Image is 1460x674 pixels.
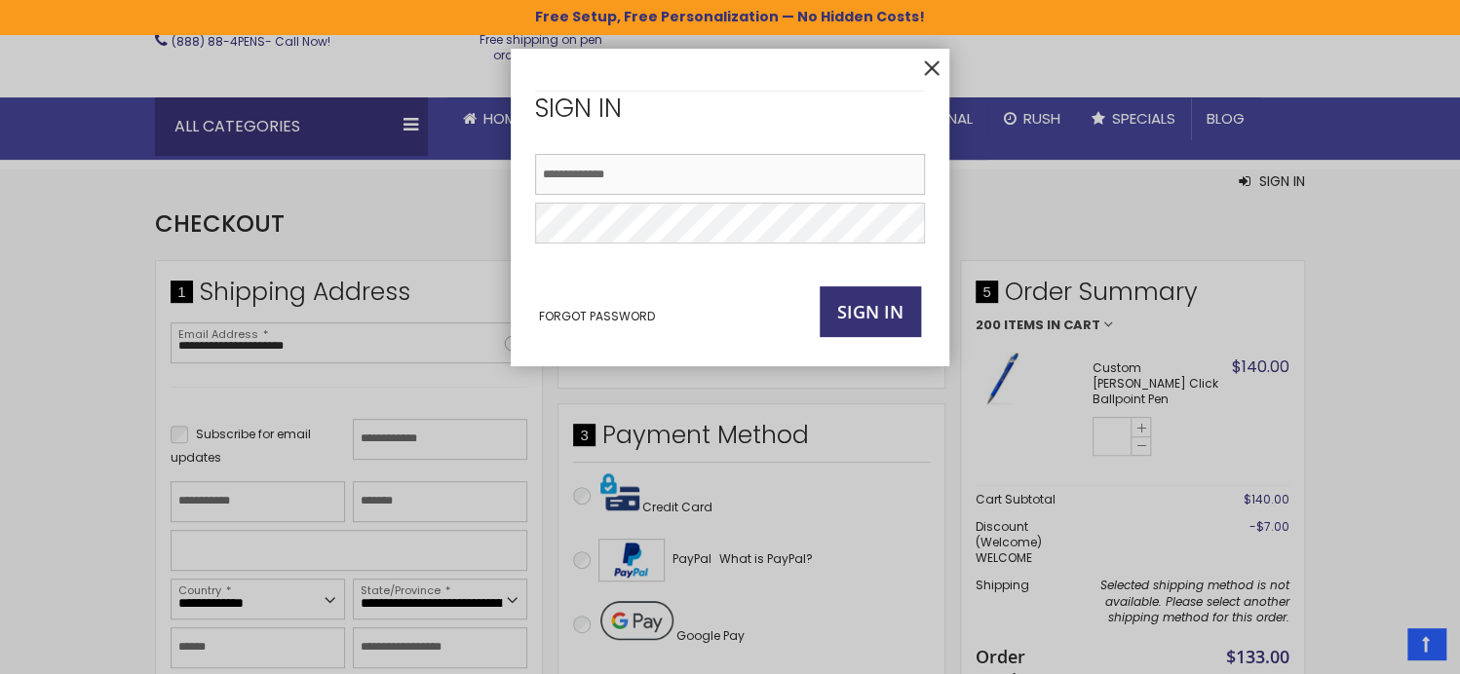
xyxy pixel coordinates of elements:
iframe: Google Customer Reviews [1299,621,1460,674]
a: Forgot Password [539,309,655,324]
span: Forgot Password [539,308,655,324]
button: Sign In [820,286,921,337]
span: Sign In [837,300,903,323]
strong: Sign In [535,91,622,126]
